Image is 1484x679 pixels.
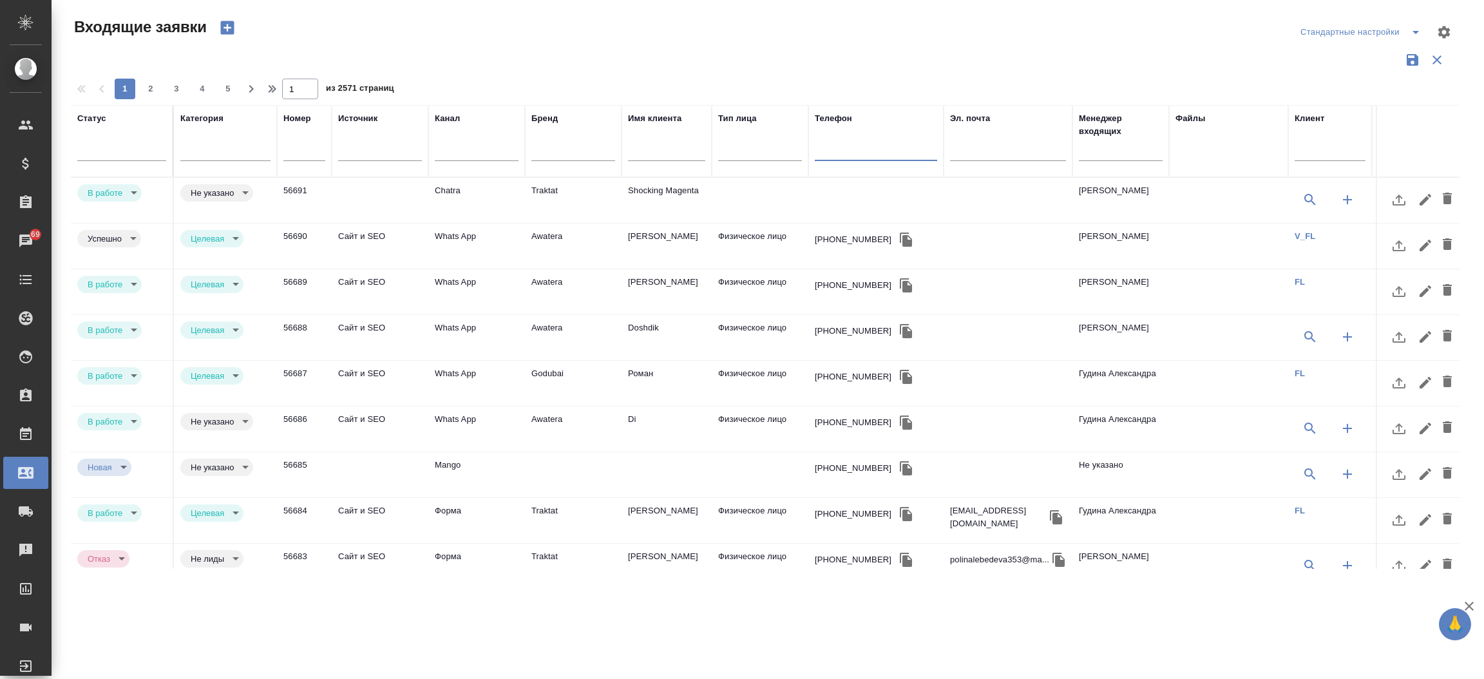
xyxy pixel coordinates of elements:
[1425,48,1449,72] button: Сбросить фильтры
[1295,413,1326,444] button: Выбрать клиента
[180,367,243,385] div: В работе
[84,508,126,519] button: В работе
[180,550,271,568] div: Это спам, фрилансеры, текущие клиенты и т.д.
[815,233,891,246] div: [PHONE_NUMBER]
[180,184,253,202] div: В работе
[1436,230,1458,261] button: Удалить
[1414,230,1436,261] button: Редактировать
[622,544,712,589] td: [PERSON_NAME]
[1384,321,1414,352] button: Загрузить файл
[1384,550,1414,581] button: Загрузить файл
[1439,608,1471,640] button: 🙏
[84,553,114,564] button: Отказ
[1414,276,1436,307] button: Редактировать
[166,79,187,99] button: 3
[435,112,460,125] div: Канал
[1400,48,1425,72] button: Сохранить фильтры
[1072,406,1169,452] td: Гудина Александра
[1436,276,1458,307] button: Удалить
[525,315,622,360] td: Awatera
[1414,459,1436,490] button: Редактировать
[525,498,622,543] td: Traktat
[77,112,106,125] div: Статус
[622,178,712,223] td: Shocking Magenta
[428,224,525,269] td: Whats App
[815,370,891,383] div: [PHONE_NUMBER]
[525,361,622,406] td: Godubai
[1414,184,1436,215] button: Редактировать
[187,233,228,244] button: Целевая
[187,416,238,427] button: Не указано
[428,361,525,406] td: Whats App
[1384,459,1414,490] button: Загрузить файл
[712,224,808,269] td: Физическое лицо
[950,504,1047,530] p: [EMAIL_ADDRESS][DOMAIN_NAME]
[622,269,712,314] td: [PERSON_NAME]
[277,406,332,452] td: 56686
[525,224,622,269] td: Awatera
[140,82,161,95] span: 2
[1332,321,1363,352] button: Создать клиента
[187,187,238,198] button: Не указано
[622,498,712,543] td: [PERSON_NAME]
[77,459,131,476] div: В работе
[180,550,243,568] div: В работе
[277,178,332,223] td: 56691
[187,553,228,564] button: Не лиды
[338,112,377,125] div: Источник
[1384,413,1414,444] button: Загрузить файл
[1332,413,1363,444] button: Создать клиента
[622,224,712,269] td: [PERSON_NAME]
[622,361,712,406] td: Роман
[140,79,161,99] button: 2
[1429,17,1460,48] span: Настроить таблицу
[815,279,891,292] div: [PHONE_NUMBER]
[77,230,141,247] div: В работе
[1384,276,1414,307] button: Загрузить файл
[897,367,916,387] button: Скопировать
[77,367,142,385] div: В работе
[84,187,126,198] button: В работе
[77,184,142,202] div: В работе
[1414,367,1436,398] button: Редактировать
[1295,184,1326,215] button: Выбрать клиента
[897,504,916,524] button: Скопировать
[897,459,916,478] button: Скопировать
[187,325,228,336] button: Целевая
[187,279,228,290] button: Целевая
[218,82,238,95] span: 5
[712,544,808,589] td: Физическое лицо
[180,321,243,339] div: В работе
[84,370,126,381] button: В работе
[77,413,142,430] div: В работе
[1384,230,1414,261] button: Загрузить файл
[1295,506,1305,515] a: FL
[180,413,253,430] div: В работе
[1436,413,1458,444] button: Удалить
[1297,22,1429,43] div: split button
[897,321,916,341] button: Скопировать
[180,504,243,522] div: В работе
[628,112,681,125] div: Имя клиента
[428,406,525,452] td: Whats App
[187,370,228,381] button: Целевая
[187,508,228,519] button: Целевая
[332,224,428,269] td: Сайт и SEO
[180,276,243,293] div: В работе
[1295,321,1326,352] button: Выбрать клиента
[1175,112,1205,125] div: Файлы
[428,498,525,543] td: Форма
[166,82,187,95] span: 3
[1332,550,1363,581] button: Создать клиента
[1295,368,1305,378] a: FL
[187,462,238,473] button: Не указано
[332,269,428,314] td: Сайт и SEO
[428,452,525,497] td: Mango
[712,315,808,360] td: Физическое лицо
[1295,112,1324,125] div: Клиент
[1414,413,1436,444] button: Редактировать
[1047,508,1066,527] button: Скопировать
[1414,550,1436,581] button: Редактировать
[1444,611,1466,638] span: 🙏
[218,79,238,99] button: 5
